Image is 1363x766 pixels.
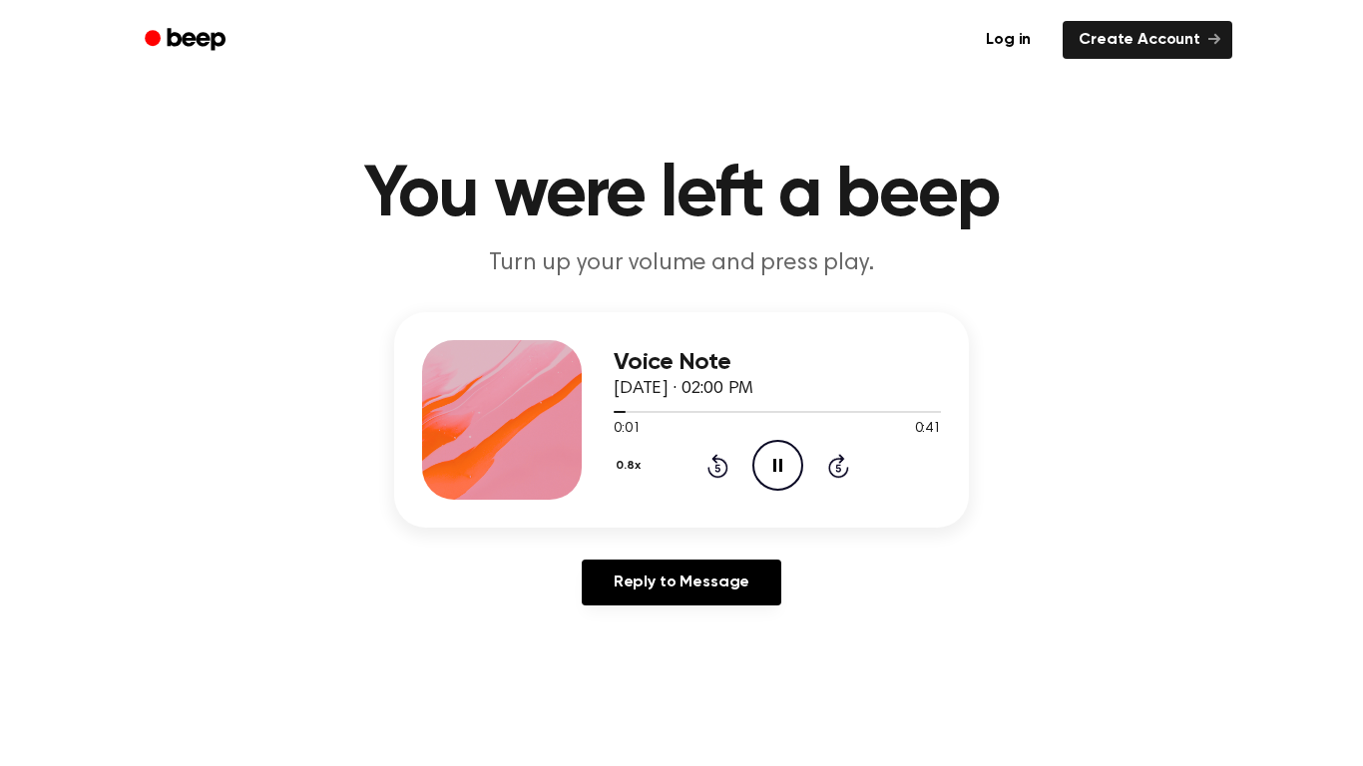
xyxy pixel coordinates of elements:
[915,419,941,440] span: 0:41
[966,17,1051,63] a: Log in
[1063,21,1232,59] a: Create Account
[298,247,1065,280] p: Turn up your volume and press play.
[614,349,941,376] h3: Voice Note
[131,21,243,60] a: Beep
[614,419,640,440] span: 0:01
[614,380,753,398] span: [DATE] · 02:00 PM
[614,449,648,483] button: 0.8x
[582,560,781,605] a: Reply to Message
[171,160,1192,231] h1: You were left a beep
